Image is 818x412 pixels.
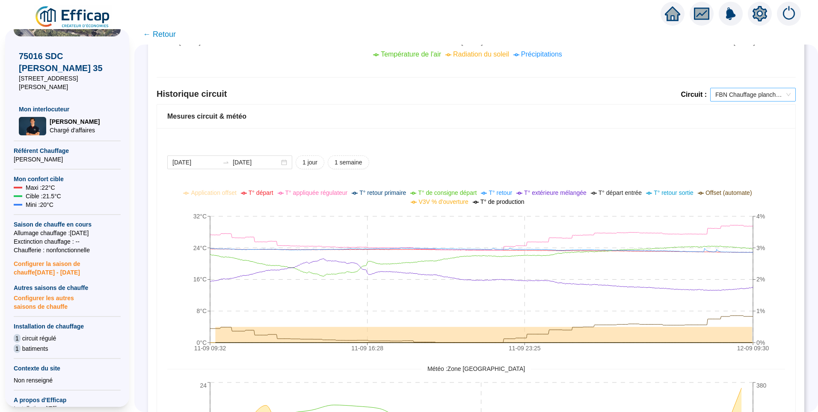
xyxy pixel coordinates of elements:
span: FBN Chauffage planchers [715,88,791,101]
span: Mini : 20 °C [26,200,53,209]
span: Chaufferie : non fonctionnelle [14,246,121,254]
button: 1 jour [296,155,324,169]
span: T° départ entrée [599,189,642,196]
span: setting [752,6,768,21]
tspan: [DATE] 21:00 [461,39,502,46]
span: T° appliquée régulateur [285,189,348,196]
span: A propos d'Efficap [14,396,121,404]
tspan: 11-09 23:25 [509,345,541,352]
span: T° départ [249,189,273,196]
span: T° extérieure mélangée [524,189,587,196]
span: Application offset [191,189,236,196]
input: Date de début [172,158,219,167]
span: Offset (automate) [705,189,752,196]
span: 75016 SDC [PERSON_NAME] 35 [19,50,116,74]
span: [PERSON_NAME] [14,155,121,164]
span: circuit régulé [22,334,56,343]
span: Radiation du soleil [453,51,509,58]
span: Configurer la saison de chauffe [DATE] - [DATE] [14,254,121,277]
span: Cible : 21.5 °C [26,192,61,200]
span: swap-right [222,159,229,166]
button: 1 semaine [328,155,369,169]
span: Mon interlocuteur [19,105,116,113]
tspan: 8°C [197,308,207,314]
span: fund [694,6,709,21]
span: Référent Chauffage [14,146,121,155]
span: [PERSON_NAME] [50,117,100,126]
span: T° retour primaire [359,189,406,196]
tspan: [DATE] 09:00 [733,39,774,46]
span: home [665,6,680,21]
span: Mon confort cible [14,175,121,183]
span: Configurer les autres saisons de chauffe [14,292,121,311]
tspan: 11-09 16:28 [351,345,383,352]
span: 1 [14,344,21,353]
img: alerts [719,2,743,26]
tspan: 11-09 09:32 [194,345,226,352]
span: Saison de chauffe en cours [14,220,121,229]
tspan: 0% [756,339,765,346]
img: alerts [777,2,801,26]
tspan: 0°C [197,339,207,346]
span: [STREET_ADDRESS][PERSON_NAME] [19,74,116,91]
span: V3V % d'ouverture [418,198,468,205]
span: Circuit : [681,90,707,100]
tspan: 32°C [193,213,207,220]
tspan: 3% [756,245,765,251]
span: 1 jour [302,158,317,167]
span: Chargé d'affaires [50,126,100,134]
span: T° de consigne départ [418,189,477,196]
tspan: 16°C [193,276,207,283]
span: Température de l'air [381,51,441,58]
tspan: 12-09 09:30 [737,345,769,352]
span: Allumage chauffage : [DATE] [14,229,121,237]
span: Autres saisons de chauffe [14,284,121,292]
input: Date de fin [233,158,279,167]
tspan: 380 [756,382,767,389]
img: Chargé d'affaires [19,117,46,135]
span: Contexte du site [14,364,121,373]
div: Non renseigné [14,376,121,385]
span: Exctinction chauffage : -- [14,237,121,246]
tspan: 4% [756,213,765,220]
span: 1 [14,334,21,343]
span: T° de production [480,198,525,205]
span: batiments [22,344,48,353]
span: T° retour [489,189,512,196]
span: T° retour sortie [654,189,694,196]
tspan: 24 [200,382,207,389]
tspan: 1% [756,308,765,314]
span: ← Retour [143,28,176,40]
tspan: [DATE] 09:00 [179,39,220,46]
span: Météo : Zone [GEOGRAPHIC_DATA] [421,364,531,373]
span: Précipitations [521,51,562,58]
span: 1 semaine [335,158,362,167]
h4: Historique circuit [157,88,227,100]
div: Mesures circuit & météo [167,111,785,122]
span: to [222,159,229,166]
tspan: 24°C [193,245,207,251]
span: Maxi : 22 °C [26,183,55,192]
span: Installation de chauffage [14,322,121,331]
img: efficap energie logo [34,5,112,29]
tspan: 2% [756,276,765,283]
